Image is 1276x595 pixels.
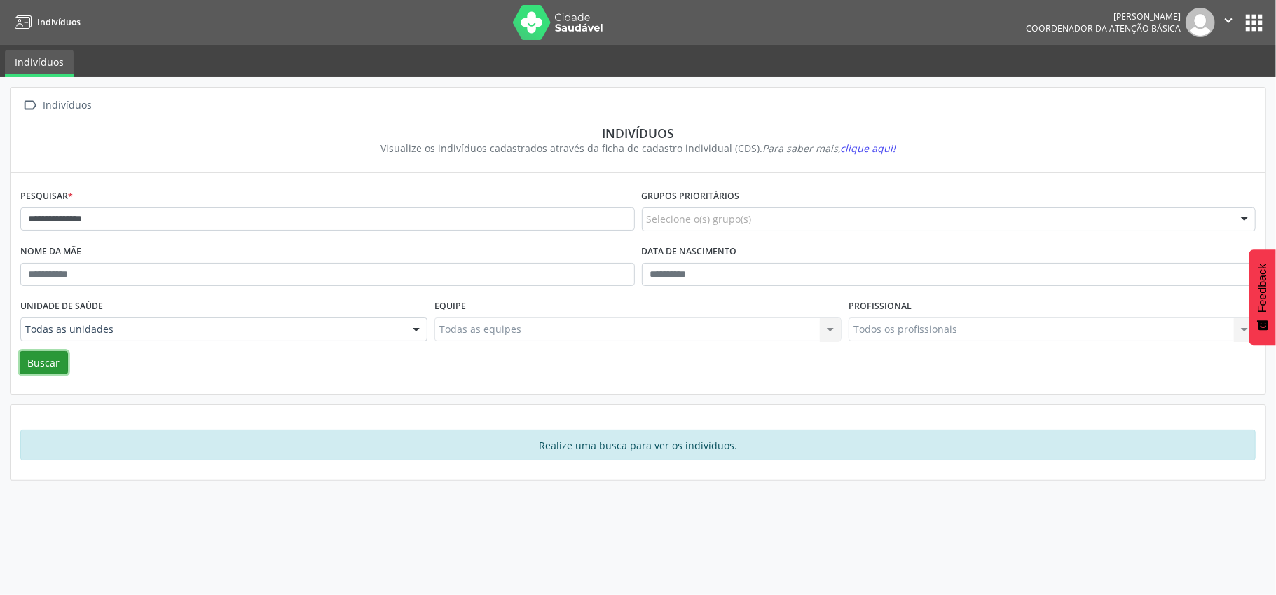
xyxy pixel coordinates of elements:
[20,351,68,375] button: Buscar
[20,95,41,116] i: 
[762,142,896,155] i: Para saber mais,
[1026,11,1181,22] div: [PERSON_NAME]
[642,186,740,207] label: Grupos prioritários
[20,296,103,317] label: Unidade de saúde
[849,296,912,317] label: Profissional
[37,16,81,28] span: Indivíduos
[20,95,95,116] a:  Indivíduos
[5,50,74,77] a: Indivíduos
[1256,264,1269,313] span: Feedback
[1242,11,1266,35] button: apps
[1186,8,1215,37] img: img
[434,296,466,317] label: Equipe
[20,186,73,207] label: Pesquisar
[1026,22,1181,34] span: Coordenador da Atenção Básica
[1249,249,1276,345] button: Feedback - Mostrar pesquisa
[10,11,81,34] a: Indivíduos
[30,141,1246,156] div: Visualize os indivíduos cadastrados através da ficha de cadastro individual (CDS).
[1221,13,1236,28] i: 
[20,430,1256,460] div: Realize uma busca para ver os indivíduos.
[642,241,737,263] label: Data de nascimento
[1215,8,1242,37] button: 
[30,125,1246,141] div: Indivíduos
[840,142,896,155] span: clique aqui!
[20,241,81,263] label: Nome da mãe
[41,95,95,116] div: Indivíduos
[25,322,399,336] span: Todas as unidades
[647,212,752,226] span: Selecione o(s) grupo(s)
